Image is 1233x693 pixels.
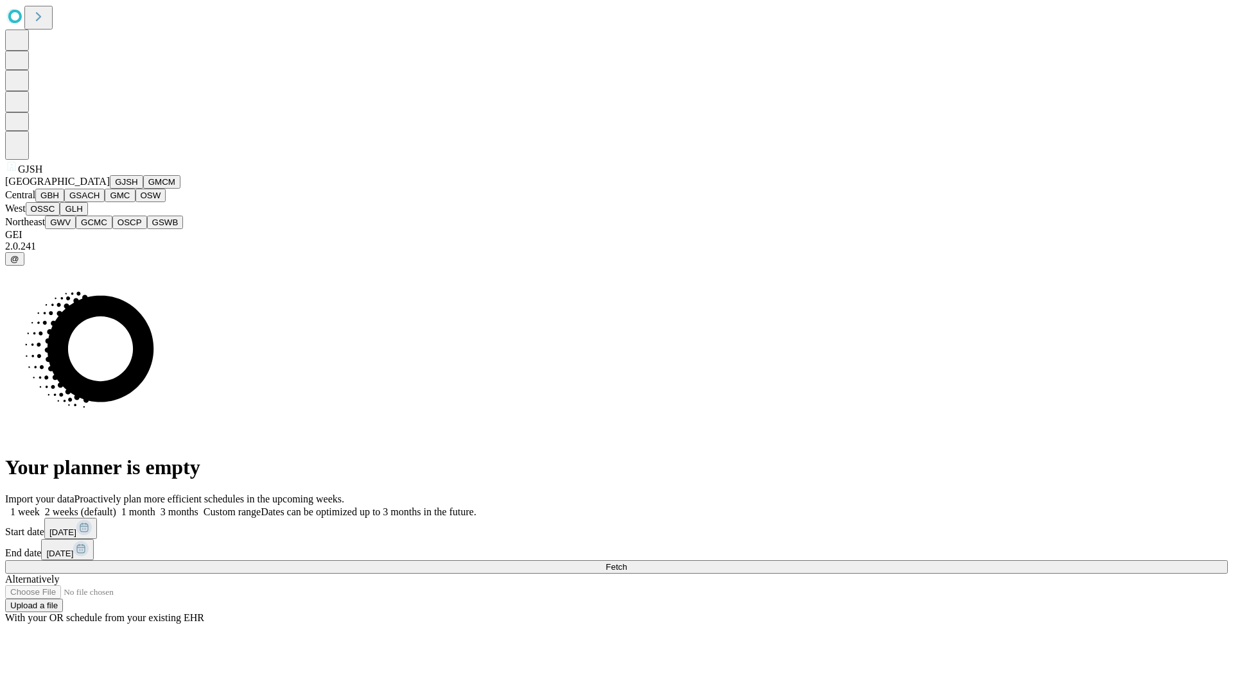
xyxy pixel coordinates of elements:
[5,539,1228,560] div: End date
[45,506,116,517] span: 2 weeks (default)
[76,216,112,229] button: GCMC
[10,506,40,517] span: 1 week
[136,189,166,202] button: OSW
[5,203,26,214] span: West
[147,216,184,229] button: GSWB
[26,202,60,216] button: OSSC
[5,229,1228,241] div: GEI
[46,549,73,558] span: [DATE]
[110,175,143,189] button: GJSH
[10,254,19,264] span: @
[18,164,42,175] span: GJSH
[5,612,204,623] span: With your OR schedule from your existing EHR
[5,189,35,200] span: Central
[121,506,155,517] span: 1 month
[143,175,180,189] button: GMCM
[5,518,1228,539] div: Start date
[5,216,45,227] span: Northeast
[261,506,476,517] span: Dates can be optimized up to 3 months in the future.
[5,599,63,612] button: Upload a file
[41,539,94,560] button: [DATE]
[5,176,110,187] span: [GEOGRAPHIC_DATA]
[5,560,1228,574] button: Fetch
[74,493,344,504] span: Proactively plan more efficient schedules in the upcoming weeks.
[5,574,59,585] span: Alternatively
[60,202,87,216] button: GLH
[5,252,24,266] button: @
[105,189,135,202] button: GMC
[44,518,97,539] button: [DATE]
[161,506,198,517] span: 3 months
[606,562,627,572] span: Fetch
[5,241,1228,252] div: 2.0.241
[204,506,261,517] span: Custom range
[35,189,64,202] button: GBH
[5,493,74,504] span: Import your data
[112,216,147,229] button: OSCP
[49,527,76,537] span: [DATE]
[5,456,1228,479] h1: Your planner is empty
[45,216,76,229] button: GWV
[64,189,105,202] button: GSACH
